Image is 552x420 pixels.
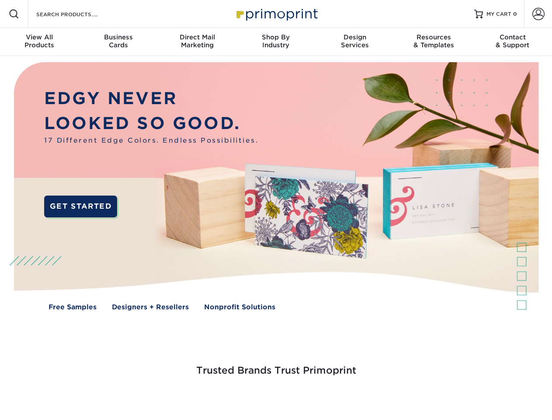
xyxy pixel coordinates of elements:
div: Services [316,33,394,49]
div: Cards [79,33,157,49]
a: DesignServices [316,28,394,56]
a: Designers + Resellers [112,302,189,312]
a: Direct MailMarketing [158,28,236,56]
div: Industry [236,33,315,49]
span: Design [316,33,394,41]
span: Direct Mail [158,33,236,41]
a: BusinessCards [79,28,157,56]
span: Contact [473,33,552,41]
span: Business [79,33,157,41]
div: Marketing [158,33,236,49]
div: & Support [473,33,552,49]
img: Primoprint [233,4,320,23]
p: EDGY NEVER [44,86,258,111]
input: SEARCH PRODUCTS..... [35,9,121,19]
a: Shop ByIndustry [236,28,315,56]
span: Resources [394,33,473,41]
a: Free Samples [49,302,97,312]
span: Shop By [236,33,315,41]
span: 17 Different Edge Colors. Endless Possibilities. [44,136,258,146]
span: MY CART [486,10,511,18]
h3: Trusted Brands Trust Primoprint [21,344,532,387]
a: GET STARTED [44,196,117,217]
div: & Templates [394,33,473,49]
p: LOOKED SO GOOD. [44,111,258,136]
a: Contact& Support [473,28,552,56]
span: 0 [513,11,517,17]
a: Resources& Templates [394,28,473,56]
a: Nonprofit Solutions [204,302,275,312]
